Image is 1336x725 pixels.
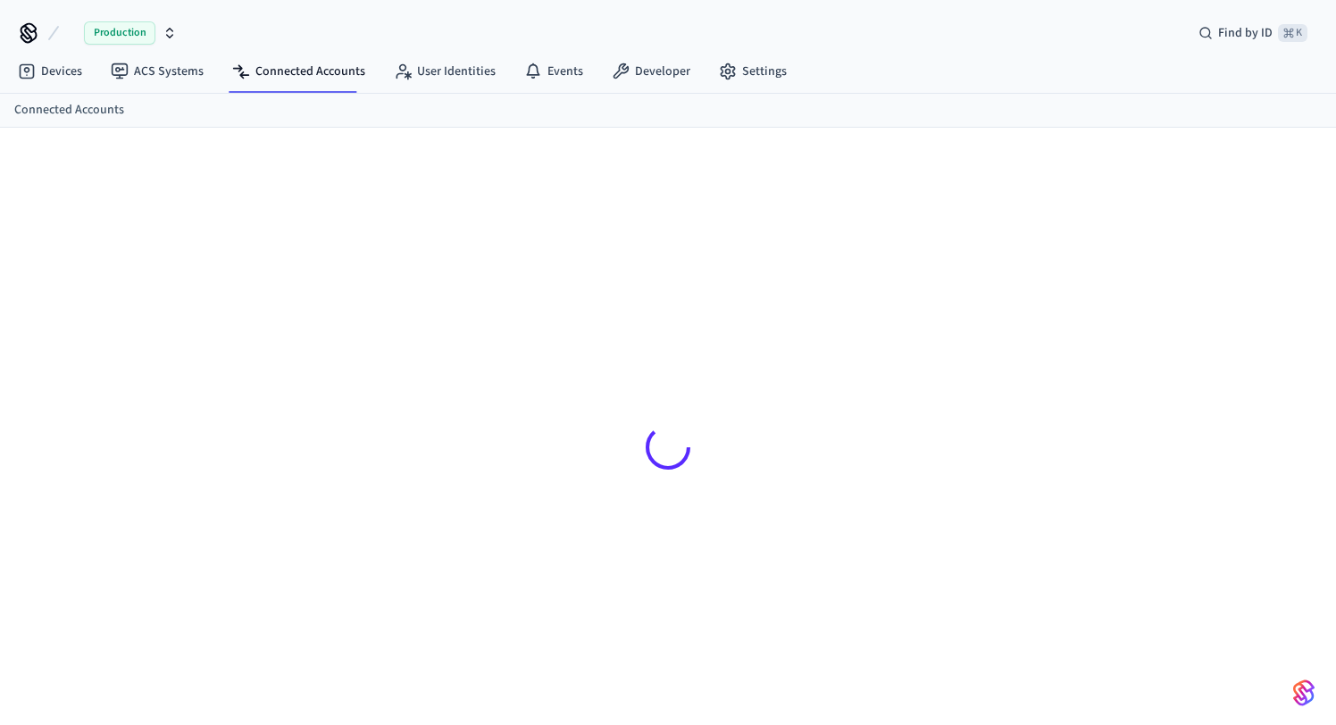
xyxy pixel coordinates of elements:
[96,55,218,87] a: ACS Systems
[705,55,801,87] a: Settings
[1184,17,1322,49] div: Find by ID⌘ K
[14,101,124,120] a: Connected Accounts
[84,21,155,45] span: Production
[1293,679,1315,707] img: SeamLogoGradient.69752ec5.svg
[1278,24,1307,42] span: ⌘ K
[597,55,705,87] a: Developer
[1218,24,1273,42] span: Find by ID
[380,55,510,87] a: User Identities
[218,55,380,87] a: Connected Accounts
[510,55,597,87] a: Events
[4,55,96,87] a: Devices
